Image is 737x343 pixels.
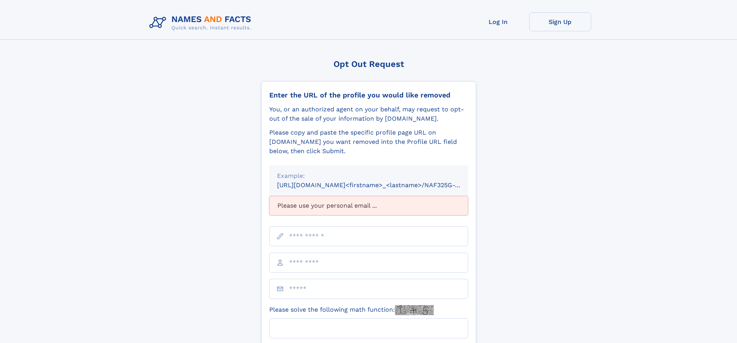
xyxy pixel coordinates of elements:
img: Logo Names and Facts [146,12,258,33]
small: [URL][DOMAIN_NAME]<firstname>_<lastname>/NAF325G-xxxxxxxx [277,181,483,189]
div: Please copy and paste the specific profile page URL on [DOMAIN_NAME] you want removed into the Pr... [269,128,468,156]
div: You, or an authorized agent on your behalf, may request to opt-out of the sale of your informatio... [269,105,468,123]
div: Opt Out Request [261,59,476,69]
a: Sign Up [529,12,591,31]
div: Example: [277,171,460,181]
a: Log In [467,12,529,31]
div: Please use your personal email ... [269,196,468,215]
label: Please solve the following math function: [269,305,434,315]
div: Enter the URL of the profile you would like removed [269,91,468,99]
